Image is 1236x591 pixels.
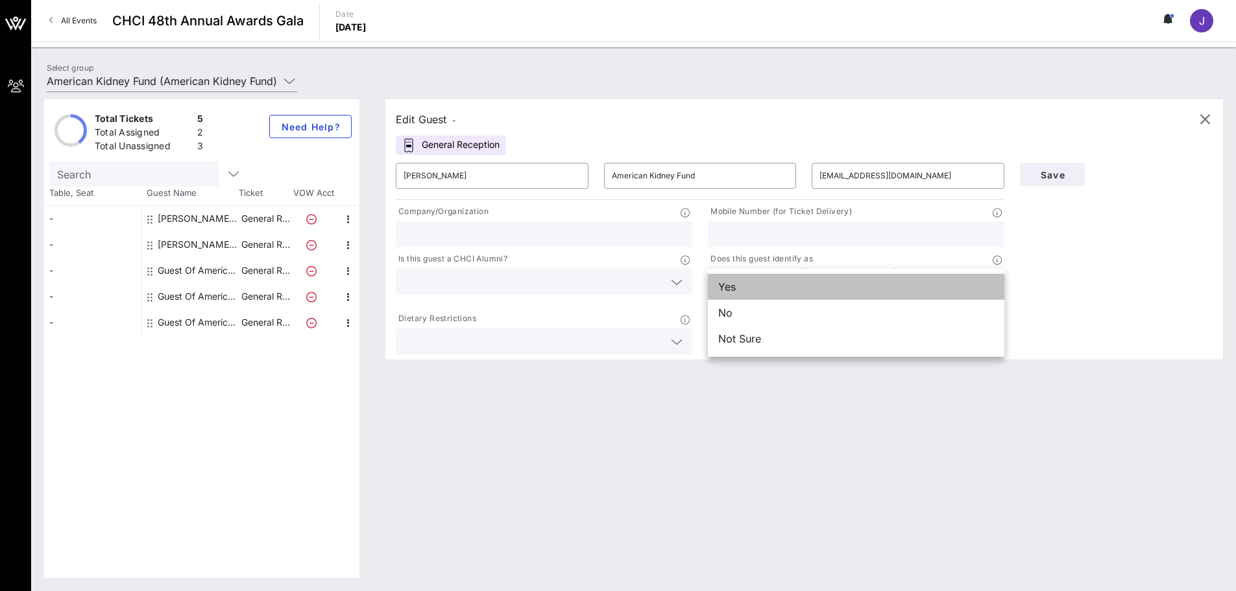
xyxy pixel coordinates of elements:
span: Table, Seat [44,187,141,200]
span: Save [1030,169,1074,180]
span: - [452,115,456,125]
span: All Events [61,16,97,25]
input: First Name* [404,165,581,186]
div: Total Tickets [95,112,192,128]
div: Edit Guest [396,110,456,128]
p: Is this guest a CHCI Alumni? [396,252,507,266]
div: - [44,206,141,232]
p: Does this guest identify as [DEMOGRAPHIC_DATA]/[DEMOGRAPHIC_DATA]? [708,252,993,278]
label: Select group [47,63,93,73]
p: General R… [239,309,291,335]
div: 3 [197,139,203,156]
div: Total Assigned [95,126,192,142]
p: Mobile Number (for Ticket Delivery) [708,205,852,219]
div: Guest Of American Kidney Fund [158,283,239,309]
a: All Events [42,10,104,31]
input: Email* [819,165,997,186]
p: Date [335,8,367,21]
p: General R… [239,283,291,309]
div: 5 [197,112,203,128]
div: Total Unassigned [95,139,192,156]
div: Josie Gamez American Kidney Fund [158,232,239,258]
span: Guest Name [141,187,239,200]
div: - [44,309,141,335]
div: - [44,258,141,283]
button: Save [1020,163,1085,186]
div: General Reception [396,136,506,155]
p: General R… [239,258,291,283]
div: Not Sure [708,326,1004,352]
input: Last Name* [612,165,789,186]
span: Need Help? [280,121,341,132]
div: Yes [708,274,1004,300]
p: General R… [239,206,291,232]
p: [DATE] [335,21,367,34]
div: Joselyn Carballo American Kidney Fund [158,206,239,232]
span: Ticket [239,187,291,200]
div: 2 [197,126,203,142]
div: - [44,283,141,309]
div: No [708,300,1004,326]
p: General R… [239,232,291,258]
div: - [44,232,141,258]
span: J [1199,14,1205,27]
button: Need Help? [269,115,352,138]
div: J [1190,9,1213,32]
span: CHCI 48th Annual Awards Gala [112,11,304,30]
span: VOW Acct [291,187,336,200]
div: Guest Of American Kidney Fund [158,309,239,335]
p: Company/Organization [396,205,489,219]
div: Guest Of American Kidney Fund [158,258,239,283]
p: Dietary Restrictions [396,312,476,326]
